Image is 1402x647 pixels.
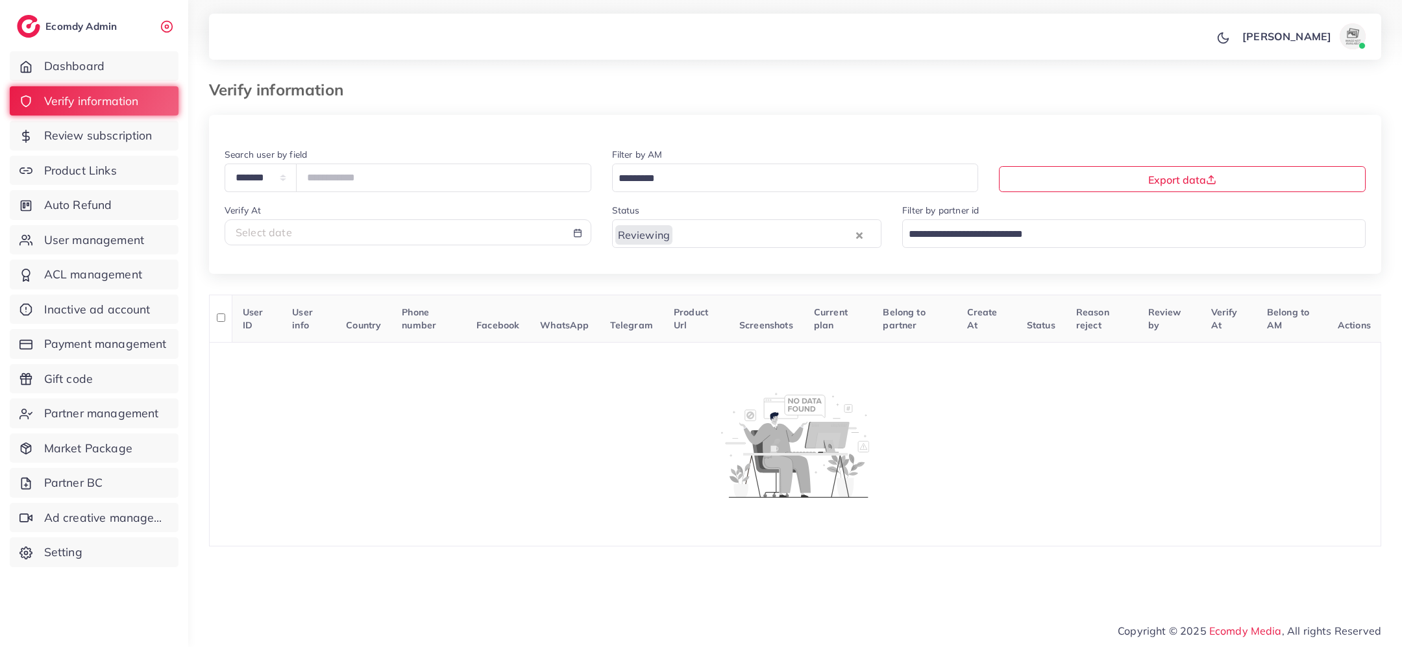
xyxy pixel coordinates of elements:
[44,440,132,457] span: Market Package
[902,219,1366,247] div: Search for option
[476,319,519,331] span: Facebook
[225,148,307,161] label: Search user by field
[612,164,979,191] div: Search for option
[999,166,1366,192] button: Export data
[739,319,793,331] span: Screenshots
[1340,23,1366,49] img: avatar
[44,544,82,561] span: Setting
[967,306,998,331] span: Create At
[243,306,264,331] span: User ID
[10,225,178,255] a: User management
[44,266,142,283] span: ACL management
[612,219,882,247] div: Search for option
[44,301,151,318] span: Inactive ad account
[1076,306,1109,331] span: Reason reject
[610,319,653,331] span: Telegram
[1338,319,1371,331] span: Actions
[402,306,436,331] span: Phone number
[10,503,178,533] a: Ad creative management
[10,51,178,81] a: Dashboard
[10,329,178,359] a: Payment management
[17,15,120,38] a: logoEcomdy Admin
[902,204,979,217] label: Filter by partner id
[614,169,962,189] input: Search for option
[44,127,153,144] span: Review subscription
[10,537,178,567] a: Setting
[44,197,112,214] span: Auto Refund
[44,58,105,75] span: Dashboard
[10,398,178,428] a: Partner management
[1118,623,1381,639] span: Copyright © 2025
[674,225,853,245] input: Search for option
[1148,306,1181,331] span: Review by
[1027,319,1055,331] span: Status
[10,86,178,116] a: Verify information
[45,20,120,32] h2: Ecomdy Admin
[883,306,925,331] span: Belong to partner
[10,260,178,289] a: ACL management
[814,306,848,331] span: Current plan
[540,319,589,331] span: WhatsApp
[721,391,869,498] img: No account
[1282,623,1381,639] span: , All rights Reserved
[1235,23,1371,49] a: [PERSON_NAME]avatar
[1148,173,1216,186] span: Export data
[615,225,672,245] span: Reviewing
[1211,306,1238,331] span: Verify At
[346,319,381,331] span: Country
[10,295,178,324] a: Inactive ad account
[10,190,178,220] a: Auto Refund
[44,162,117,179] span: Product Links
[44,509,169,526] span: Ad creative management
[44,474,103,491] span: Partner BC
[10,156,178,186] a: Product Links
[612,148,663,161] label: Filter by AM
[674,306,708,331] span: Product Url
[209,80,354,99] h3: Verify information
[1209,624,1282,637] a: Ecomdy Media
[904,225,1349,245] input: Search for option
[17,15,40,38] img: logo
[225,204,261,217] label: Verify At
[44,336,167,352] span: Payment management
[10,121,178,151] a: Review subscription
[10,364,178,394] a: Gift code
[1242,29,1331,44] p: [PERSON_NAME]
[236,226,292,239] span: Select date
[44,93,139,110] span: Verify information
[612,204,640,217] label: Status
[1267,306,1309,331] span: Belong to AM
[44,405,159,422] span: Partner management
[44,371,93,387] span: Gift code
[10,468,178,498] a: Partner BC
[44,232,144,249] span: User management
[856,227,863,242] button: Clear Selected
[10,433,178,463] a: Market Package
[292,306,313,331] span: User info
